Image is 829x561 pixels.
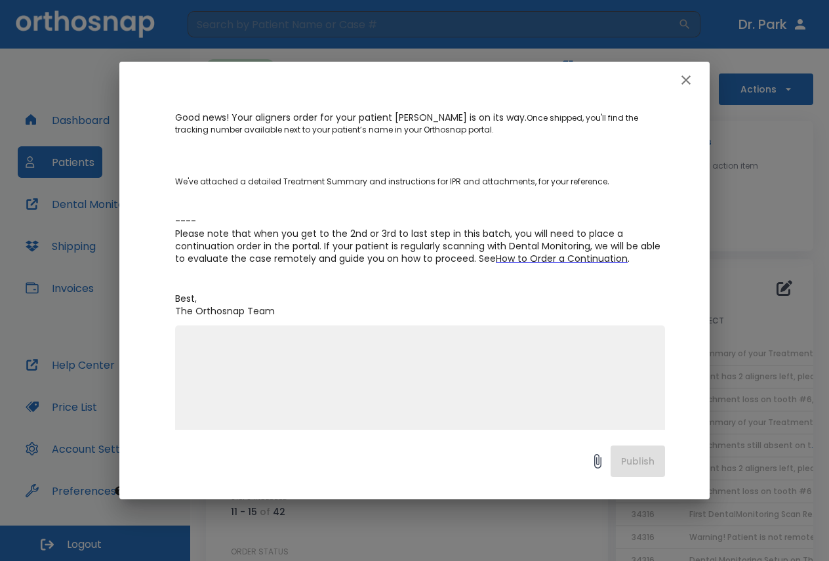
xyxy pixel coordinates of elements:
[175,112,665,136] p: Once shipped, you'll find the tracking number available next to your patient’s name in your Ortho...
[175,163,665,188] p: We've attached a detailed Treatment Summary and instructions for IPR and attachments, for your re...
[607,175,609,188] span: .
[175,111,527,124] span: Good news! Your aligners order for your patient [PERSON_NAME] is on its way.
[628,252,630,265] span: .
[175,292,275,318] span: Best, The Orthosnap Team
[496,253,628,264] a: How to Order a Continuation
[496,252,628,265] span: How to Order a Continuation
[175,215,663,265] span: ---- Please note that when you get to the 2nd or 3rd to last step in this batch, you will need to...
